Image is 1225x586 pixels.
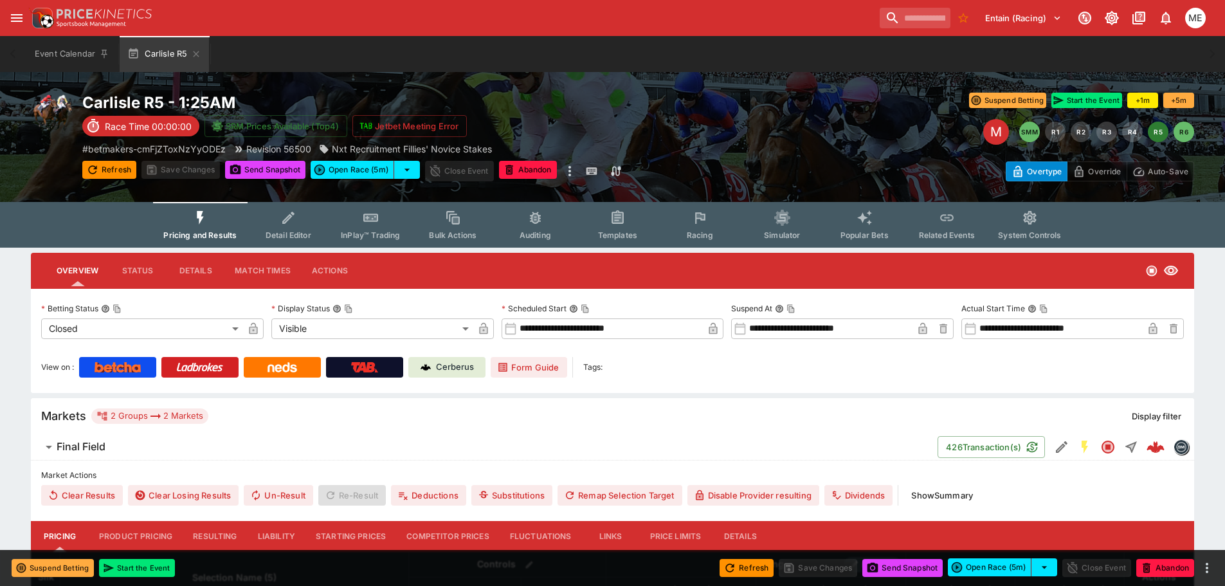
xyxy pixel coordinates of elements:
[41,357,74,378] label: View on :
[880,8,950,28] input: search
[41,303,98,314] p: Betting Status
[1120,435,1143,459] button: Straight
[305,521,396,552] button: Starting Prices
[41,408,86,423] h5: Markets
[391,485,466,506] button: Deductions
[1088,165,1121,178] p: Override
[569,304,578,313] button: Scheduled StartCopy To Clipboard
[225,161,305,179] button: Send Snapshot
[101,304,110,313] button: Betting StatusCopy To Clipboard
[998,230,1061,240] span: System Controls
[246,142,311,156] p: Revision 56500
[961,303,1025,314] p: Actual Start Time
[1039,304,1048,313] button: Copy To Clipboard
[319,142,492,156] div: Nxt Recruitment Fillies' Novice Stakes
[824,485,893,506] button: Dividends
[332,142,492,156] p: Nxt Recruitment Fillies' Novice Stakes
[1143,434,1168,460] a: aeb52d60-b2f8-4543-9725-46873f55d2d4
[394,161,420,179] button: select merge strategy
[31,434,938,460] button: Final Field
[1174,439,1189,455] div: betmakers
[408,357,485,378] a: Cerberus
[1163,93,1194,108] button: +5m
[1147,438,1165,456] div: aeb52d60-b2f8-4543-9725-46873f55d2d4
[948,558,1031,576] button: Open Race (5m)
[499,161,557,179] button: Abandon
[598,230,637,240] span: Templates
[1174,122,1194,142] button: R6
[903,485,981,506] button: ShowSummary
[687,485,819,506] button: Disable Provider resulting
[1174,440,1188,454] img: betmakers
[1045,122,1066,142] button: R1
[311,161,394,179] button: Open Race (5m)
[82,93,639,113] h2: Copy To Clipboard
[99,559,175,577] button: Start the Event
[1050,435,1073,459] button: Edit Detail
[1100,439,1116,455] svg: Closed
[176,362,223,372] img: Ladbrokes
[341,230,400,240] span: InPlay™ Trading
[31,93,72,134] img: horse_racing.png
[969,93,1046,108] button: Suspend Betting
[163,230,237,240] span: Pricing and Results
[1071,122,1091,142] button: R2
[153,202,1071,248] div: Event type filters
[31,521,89,552] button: Pricing
[266,230,311,240] span: Detail Editor
[311,161,420,179] div: split button
[1028,304,1037,313] button: Actual Start TimeCopy To Clipboard
[1145,264,1158,277] svg: Closed
[244,485,313,506] button: Un-Result
[640,521,712,552] button: Price Limits
[500,521,582,552] button: Fluctuations
[687,230,713,240] span: Racing
[301,255,359,286] button: Actions
[113,304,122,313] button: Copy To Clipboard
[128,485,239,506] button: Clear Losing Results
[1031,558,1057,576] button: select merge strategy
[1051,93,1122,108] button: Start the Event
[344,304,353,313] button: Copy To Clipboard
[436,361,474,374] p: Cerberus
[57,440,105,453] h6: Final Field
[183,521,247,552] button: Resulting
[27,36,117,72] button: Event Calendar
[1006,161,1194,181] div: Start From
[1006,161,1067,181] button: Overtype
[720,559,774,577] button: Refresh
[57,9,152,19] img: PriceKinetics
[109,255,167,286] button: Status
[1019,122,1040,142] button: SMM
[862,559,943,577] button: Send Snapshot
[583,357,603,378] label: Tags:
[775,304,784,313] button: Suspend AtCopy To Clipboard
[421,362,431,372] img: Cerberus
[351,362,378,372] img: TabNZ
[1127,6,1150,30] button: Documentation
[1136,560,1194,573] span: Mark an event as closed and abandoned.
[57,21,126,27] img: Sportsbook Management
[1019,122,1194,142] nav: pagination navigation
[89,521,183,552] button: Product Pricing
[1100,6,1123,30] button: Toggle light/dark mode
[1148,122,1168,142] button: R5
[948,558,1057,576] div: split button
[1185,8,1206,28] div: Matt Easter
[396,521,500,552] button: Competitor Prices
[1027,165,1062,178] p: Overtype
[46,255,109,286] button: Overview
[359,120,372,133] img: jetbet-logo.svg
[1163,263,1179,279] svg: Visible
[41,485,123,506] button: Clear Results
[82,142,226,156] p: Copy To Clipboard
[41,466,1184,485] label: Market Actions
[840,230,889,240] span: Popular Bets
[1127,93,1158,108] button: +1m
[82,161,136,179] button: Refresh
[1122,122,1143,142] button: R4
[581,304,590,313] button: Copy To Clipboard
[41,318,243,339] div: Closed
[1096,435,1120,459] button: Closed
[332,304,341,313] button: Display StatusCopy To Clipboard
